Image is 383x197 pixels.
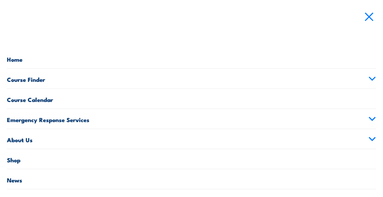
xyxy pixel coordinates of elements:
[7,149,376,169] a: Shop
[7,49,376,68] a: Home
[7,89,376,109] a: Course Calendar
[7,69,376,88] a: Course Finder
[7,109,376,129] a: Emergency Response Services
[7,169,376,189] a: News
[7,129,376,149] a: About Us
